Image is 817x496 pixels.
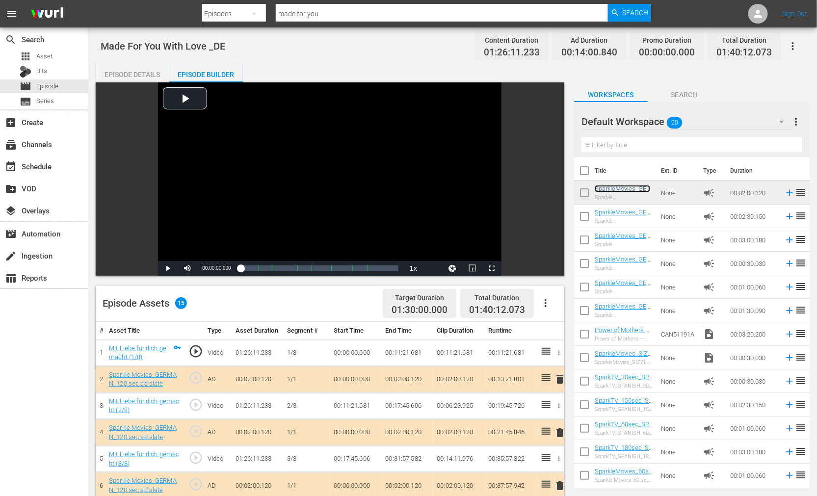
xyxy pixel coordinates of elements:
td: 00:00:00.000 [330,419,381,446]
button: delete [554,478,566,493]
td: 00:35:57.822 [485,446,536,472]
a: SparkTV_30sec_SPANISH [595,373,653,388]
button: Play [158,261,178,276]
a: SparkleMovies_SIZZLE_30sec_ENGLISH_VIDEO [595,350,652,372]
td: 00:02:00.120 [382,366,433,392]
span: reorder [795,328,807,339]
td: 00:21:45.846 [485,419,536,446]
td: 00:00:30.030 [726,346,780,369]
button: more_vert [791,110,802,133]
span: Search [648,89,721,101]
span: Ad [703,187,715,199]
td: 00:02:30.150 [726,393,780,417]
span: Ad [703,281,715,293]
span: play_circle_outline [189,450,204,465]
th: Title [595,157,655,184]
div: Ad Duration [561,33,617,47]
span: reorder [795,445,807,457]
td: 2/8 [283,392,330,419]
span: more_vert [791,116,802,128]
td: 00:01:30.090 [726,299,780,322]
button: Mute [178,261,197,276]
svg: Add to Episode [784,399,795,410]
span: VOD [5,183,17,195]
td: 00:13:21.801 [485,366,536,392]
th: Segment # [283,322,330,340]
div: Episode Builder [169,63,243,86]
span: 00:00:00.000 [202,265,231,271]
span: Bits [36,66,47,76]
th: Start Time [330,322,381,340]
span: play_circle_outline [189,370,204,385]
th: # [96,322,105,340]
td: 00:02:00.120 [382,419,433,446]
div: Promo Duration [639,33,695,47]
td: 00:17:45.606 [382,392,433,419]
span: play_circle_outline [189,344,204,359]
svg: Add to Episode [784,376,795,387]
span: play_circle_outline [189,424,204,439]
div: Power of Mothers – PSA [595,336,653,342]
a: Mit Liebe für dich gemacht (2/8) [109,397,179,414]
span: Ad [703,305,715,316]
span: Workspaces [574,89,648,101]
div: Episode Assets [103,297,187,309]
a: SparkleMovies_60sec [595,468,653,482]
svg: Add to Episode [784,446,795,457]
button: delete [554,372,566,387]
span: reorder [795,186,807,198]
td: 01:26:11.233 [232,446,283,472]
td: 5 [96,446,105,472]
td: 00:02:00.120 [726,181,780,205]
div: Bits [20,66,31,78]
span: Ad [703,234,715,246]
th: Type [204,322,232,340]
td: 1/8 [283,339,330,366]
th: Type [697,157,724,184]
button: Playback Rate [403,261,423,276]
th: Asset Title [105,322,184,340]
span: reorder [795,210,807,222]
td: 00:01:00.060 [726,464,780,487]
span: Ingestion [5,250,17,262]
td: 1/1 [283,419,330,446]
button: Jump To Time [443,261,462,276]
span: 00:14:00.840 [561,47,617,58]
td: AD [204,419,232,446]
span: Search [623,4,649,22]
div: Default Workspace [581,108,793,135]
span: reorder [795,281,807,292]
div: SparkTV_SPANISH_180 sec ad slate [595,453,653,460]
td: 00:14:11.976 [433,446,485,472]
span: Schedule [5,161,17,173]
td: Video [204,392,232,419]
th: Asset Duration [232,322,283,340]
td: 00:06:23.925 [433,392,485,419]
td: None [657,464,699,487]
div: Sparkle Movies_GERMAN_180 sec ad slate [595,241,653,248]
div: SparkTV_SPANISH_30 sec ad slate [595,383,653,389]
a: Power of Mothers – PSA [595,326,649,341]
span: menu [6,8,18,20]
span: reorder [795,234,807,245]
span: delete [554,373,566,385]
span: 01:40:12.073 [469,304,525,315]
span: Ad [703,470,715,481]
td: 00:02:00.120 [232,366,283,392]
svg: Add to Episode [784,258,795,269]
span: reorder [795,351,807,363]
td: 1/1 [283,366,330,392]
span: reorder [795,469,807,481]
button: delete [554,425,566,440]
td: None [657,205,699,228]
a: SparkleMovies_GERMAN_60sec [595,279,650,294]
a: Sign Out [782,10,808,18]
svg: Add to Episode [784,329,795,339]
button: Fullscreen [482,261,501,276]
span: Create [5,117,17,129]
a: SparkleMovies_GERMAN_30sec [595,256,650,270]
span: 01:30:00.000 [392,305,448,316]
th: Ext. ID [655,157,697,184]
td: None [657,252,699,275]
div: Progress Bar [241,265,399,271]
